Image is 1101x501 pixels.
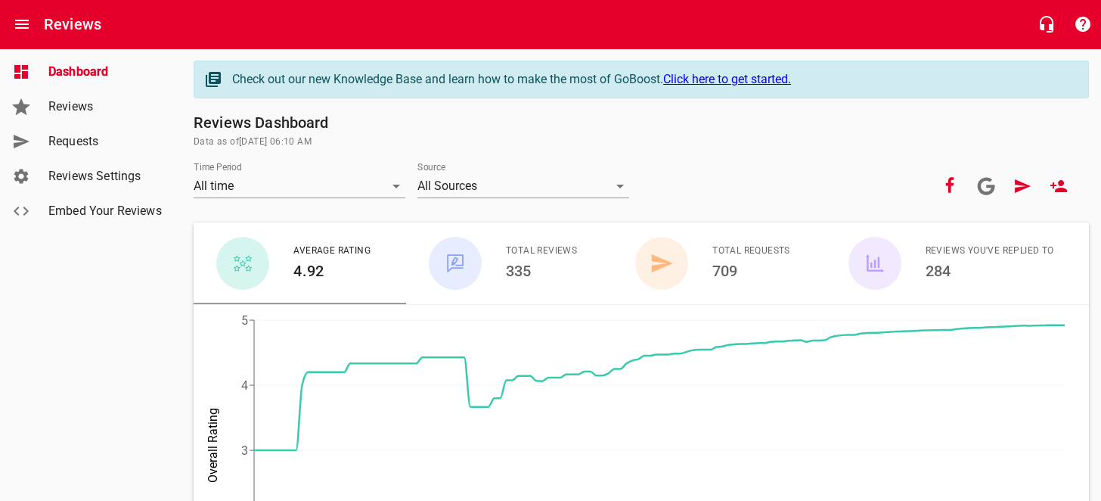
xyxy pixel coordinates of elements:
button: Your Facebook account is connected [932,168,968,204]
tspan: Overall Rating [206,408,220,483]
span: Data as of [DATE] 06:10 AM [194,135,1089,150]
a: Click here to get started. [663,72,791,86]
span: Reviews [48,98,163,116]
div: All Sources [417,174,629,198]
a: Connect your Google account [968,168,1004,204]
label: Time Period [194,163,242,172]
button: Support Portal [1065,6,1101,42]
span: Total Requests [712,244,790,259]
h6: Reviews Dashboard [194,110,1089,135]
h6: Reviews [44,12,101,36]
h6: 709 [712,259,790,283]
a: Request Review [1004,168,1041,204]
h6: 335 [506,259,577,283]
tspan: 5 [241,313,248,328]
tspan: 3 [241,443,248,458]
tspan: 4 [241,378,248,393]
button: Open drawer [4,6,40,42]
span: Reviews Settings [48,167,163,185]
label: Source [417,163,445,172]
span: Average Rating [293,244,371,259]
h6: 284 [926,259,1054,283]
span: Dashboard [48,63,163,81]
h6: 4.92 [293,259,371,283]
span: Embed Your Reviews [48,202,163,220]
span: Reviews You've Replied To [926,244,1054,259]
span: Requests [48,132,163,151]
a: New User [1041,168,1077,204]
span: Total Reviews [506,244,577,259]
button: Live Chat [1028,6,1065,42]
div: All time [194,174,405,198]
div: Check out our new Knowledge Base and learn how to make the most of GoBoost. [232,70,1073,89]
